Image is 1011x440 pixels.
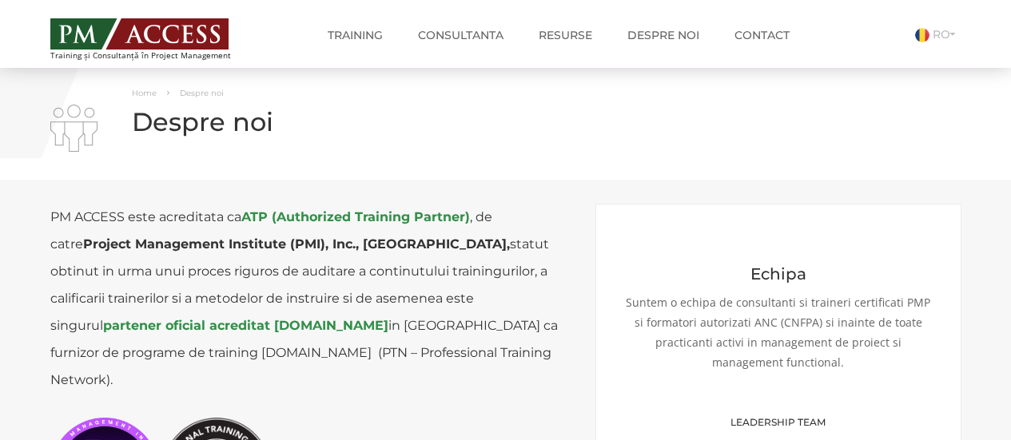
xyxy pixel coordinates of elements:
[620,264,937,284] p: Echipa
[406,19,515,51] a: Consultanta
[615,19,711,51] a: Despre noi
[50,108,961,136] h1: Despre noi
[316,19,395,51] a: Training
[50,51,261,60] span: Training și Consultanță în Project Management
[50,204,572,394] p: PM ACCESS este acreditata ca , de catre statut obtinut in urma unui proces riguros de auditare a ...
[722,19,802,51] a: Contact
[83,236,510,252] strong: Project Management Institute (PMI), Inc., [GEOGRAPHIC_DATA],
[913,49,927,63] img: Engleza
[180,88,224,98] span: Despre noi
[50,18,229,50] img: PM ACCESS - Echipa traineri si consultanti certificati PMP: Narciss Popescu, Mihai Olaru, Monica ...
[915,27,961,42] a: RO
[241,209,470,224] a: ATP (Authorized Training Partner)
[913,48,946,62] a: EN
[50,14,261,60] a: Training și Consultanță în Project Management
[608,412,949,432] p: LEADERSHIP TEAM
[103,318,388,333] a: partener oficial acreditat [DOMAIN_NAME]
[527,19,604,51] a: Resurse
[915,28,929,42] img: Romana
[132,88,157,98] a: Home
[50,105,98,152] img: Despre noi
